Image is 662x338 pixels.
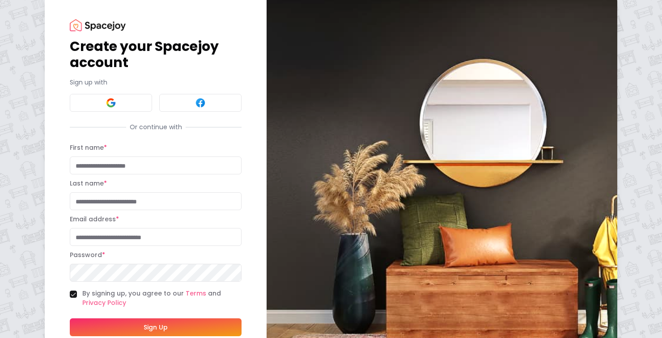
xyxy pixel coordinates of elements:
[82,298,126,307] a: Privacy Policy
[106,97,116,108] img: Google signin
[70,215,119,224] label: Email address
[82,289,242,308] label: By signing up, you agree to our and
[70,250,105,259] label: Password
[186,289,206,298] a: Terms
[70,143,107,152] label: First name
[70,38,242,71] h1: Create your Spacejoy account
[70,179,107,188] label: Last name
[126,123,186,131] span: Or continue with
[195,97,206,108] img: Facebook signin
[70,78,242,87] p: Sign up with
[70,318,242,336] button: Sign Up
[70,19,126,31] img: Spacejoy Logo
